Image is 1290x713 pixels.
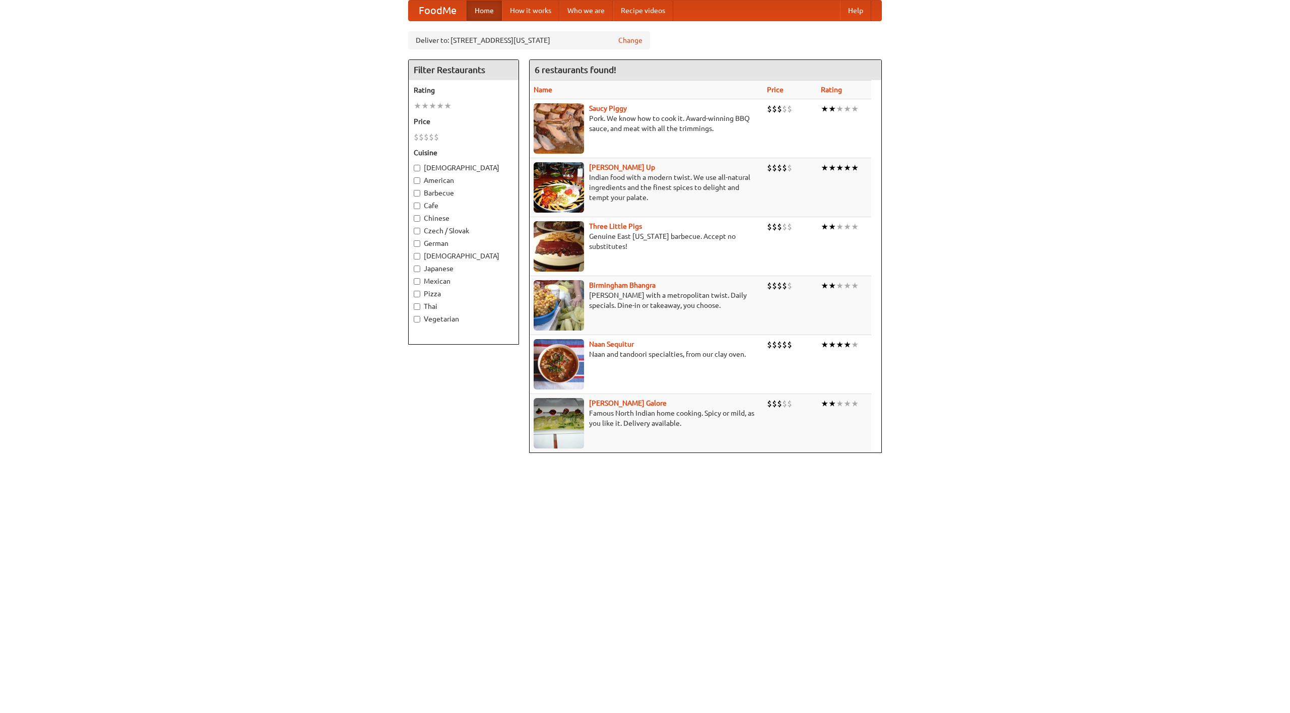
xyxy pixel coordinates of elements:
[777,221,782,232] li: $
[767,339,772,350] li: $
[828,162,836,173] li: ★
[772,103,777,114] li: $
[414,278,420,285] input: Mexican
[414,240,420,247] input: German
[421,100,429,111] li: ★
[414,266,420,272] input: Japanese
[836,103,844,114] li: ★
[429,132,434,143] li: $
[767,221,772,232] li: $
[836,339,844,350] li: ★
[414,238,513,248] label: German
[821,280,828,291] li: ★
[414,314,513,324] label: Vegetarian
[467,1,502,21] a: Home
[772,339,777,350] li: $
[851,162,859,173] li: ★
[534,113,759,134] p: Pork. We know how to cook it. Award-winning BBQ sauce, and meat with all the trimmings.
[787,221,792,232] li: $
[589,222,642,230] a: Three Little Pigs
[434,132,439,143] li: $
[414,165,420,171] input: [DEMOGRAPHIC_DATA]
[589,399,667,407] a: [PERSON_NAME] Galore
[836,162,844,173] li: ★
[851,398,859,409] li: ★
[767,162,772,173] li: $
[613,1,673,21] a: Recipe videos
[502,1,559,21] a: How it works
[787,280,792,291] li: $
[821,162,828,173] li: ★
[844,221,851,232] li: ★
[589,281,656,289] b: Birmingham Bhangra
[844,280,851,291] li: ★
[534,162,584,213] img: curryup.jpg
[767,280,772,291] li: $
[414,100,421,111] li: ★
[777,280,782,291] li: $
[787,162,792,173] li: $
[414,301,513,311] label: Thai
[444,100,451,111] li: ★
[414,85,513,95] h5: Rating
[851,221,859,232] li: ★
[414,163,513,173] label: [DEMOGRAPHIC_DATA]
[534,290,759,310] p: [PERSON_NAME] with a metropolitan twist. Daily specials. Dine-in or takeaway, you choose.
[414,148,513,158] h5: Cuisine
[414,291,420,297] input: Pizza
[836,280,844,291] li: ★
[777,398,782,409] li: $
[851,339,859,350] li: ★
[414,251,513,261] label: [DEMOGRAPHIC_DATA]
[414,188,513,198] label: Barbecue
[414,253,420,260] input: [DEMOGRAPHIC_DATA]
[828,280,836,291] li: ★
[828,339,836,350] li: ★
[836,221,844,232] li: ★
[534,408,759,428] p: Famous North Indian home cooking. Spicy or mild, as you like it. Delivery available.
[851,103,859,114] li: ★
[851,280,859,291] li: ★
[589,340,634,348] b: Naan Sequitur
[534,231,759,251] p: Genuine East [US_STATE] barbecue. Accept no substitutes!
[414,316,420,322] input: Vegetarian
[414,264,513,274] label: Japanese
[772,162,777,173] li: $
[777,339,782,350] li: $
[828,103,836,114] li: ★
[414,215,420,222] input: Chinese
[409,60,519,80] h4: Filter Restaurants
[414,226,513,236] label: Czech / Slovak
[782,103,787,114] li: $
[787,339,792,350] li: $
[436,100,444,111] li: ★
[559,1,613,21] a: Who we are
[534,349,759,359] p: Naan and tandoori specialties, from our clay oven.
[414,177,420,184] input: American
[589,163,655,171] a: [PERSON_NAME] Up
[414,201,513,211] label: Cafe
[414,190,420,197] input: Barbecue
[409,1,467,21] a: FoodMe
[534,398,584,448] img: currygalore.jpg
[777,162,782,173] li: $
[821,221,828,232] li: ★
[782,398,787,409] li: $
[840,1,871,21] a: Help
[767,103,772,114] li: $
[772,221,777,232] li: $
[772,280,777,291] li: $
[535,65,616,75] ng-pluralize: 6 restaurants found!
[429,100,436,111] li: ★
[836,398,844,409] li: ★
[534,103,584,154] img: saucy.jpg
[414,203,420,209] input: Cafe
[534,339,584,390] img: naansequitur.jpg
[787,103,792,114] li: $
[821,339,828,350] li: ★
[414,289,513,299] label: Pizza
[782,221,787,232] li: $
[782,280,787,291] li: $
